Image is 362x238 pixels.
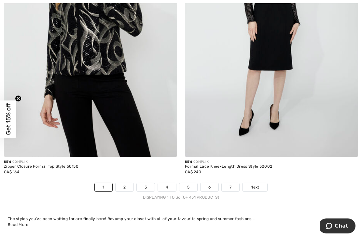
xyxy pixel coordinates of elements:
span: New [4,160,11,164]
a: 1 [95,183,112,191]
a: 5 [179,183,197,191]
a: 3 [137,183,155,191]
a: 7 [222,183,239,191]
div: Formal Lace Knee-Length Dress Style 50002 [185,164,358,169]
span: Get 15% off [5,103,12,135]
span: New [185,160,192,164]
span: CA$ 240 [185,170,201,174]
div: COMPLI K [185,160,358,164]
div: The styles you’ve been waiting for are finally here! Revamp your closet with all of your favourit... [8,216,354,222]
a: 2 [116,183,133,191]
a: 6 [201,183,218,191]
div: Zipper Closure Formal Top Style 50150 [4,164,177,169]
a: 4 [158,183,176,191]
span: CA$ 164 [4,170,19,174]
iframe: Opens a widget where you can chat to one of our agents [320,218,355,235]
span: Read More [8,222,29,227]
a: Next [243,183,267,191]
span: Next [250,184,259,190]
button: Close teaser [15,95,21,102]
div: COMPLI K [4,160,177,164]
